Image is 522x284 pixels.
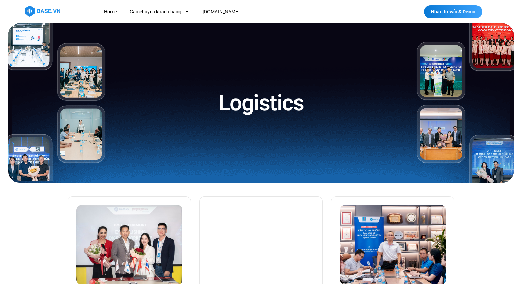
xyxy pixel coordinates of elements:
[99,6,122,18] a: Home
[197,6,245,18] a: [DOMAIN_NAME]
[125,6,195,18] a: Câu chuyện khách hàng
[99,6,366,18] nav: Menu
[431,9,475,14] span: Nhận tư vấn & Demo
[424,5,482,18] a: Nhận tư vấn & Demo
[218,89,304,117] h1: Logistics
